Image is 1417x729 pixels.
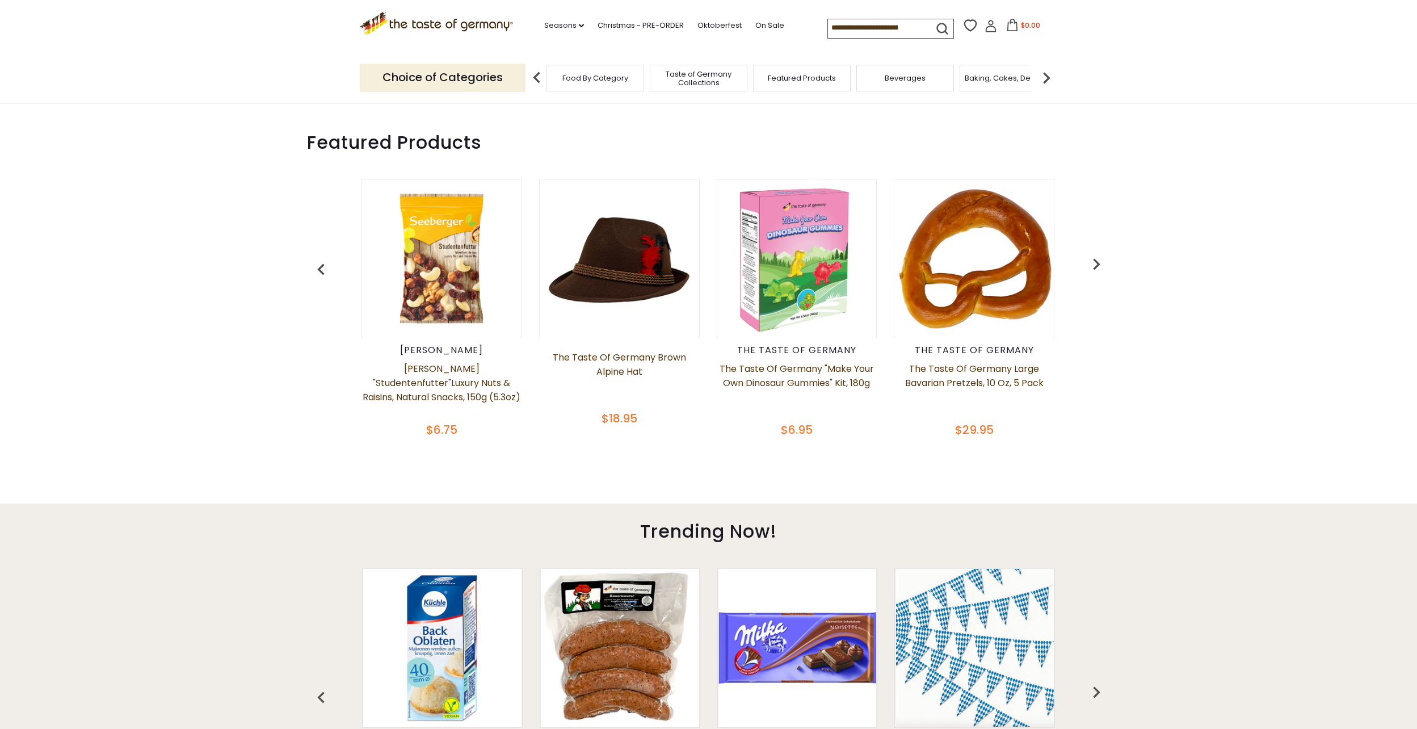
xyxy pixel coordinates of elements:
a: Food By Category [562,74,628,82]
img: previous arrow [1085,681,1108,703]
img: Seeberger [363,179,520,337]
a: Taste of Germany Collections [653,70,744,87]
img: The Taste of Germany Brown Alpine Hat [540,179,698,337]
a: Oktoberfest [697,19,742,32]
a: Featured Products [768,74,836,82]
img: Binkert's [541,569,699,727]
a: Seasons [544,19,584,32]
img: Kuechle Oblaten Round Baking Wafers 40mm 0.8 oz [363,569,521,727]
div: The Taste of Germany [894,345,1054,356]
img: previous arrow [525,66,548,89]
div: $29.95 [894,421,1054,438]
a: The Taste of Germany Brown Alpine Hat [539,350,700,407]
span: $0.00 [1021,20,1040,30]
img: previous arrow [310,686,333,709]
div: [PERSON_NAME] [361,345,522,356]
div: Trending Now! [314,504,1103,554]
a: The Taste of Germany Large Bavarian Pretzels, 10 oz, 5 pack [894,362,1054,418]
a: Baking, Cakes, Desserts [965,74,1053,82]
img: The Taste of Germany Large Bavarian Pretzels, 10 oz, 5 pack [895,179,1053,337]
img: previous arrow [1085,253,1108,275]
img: The Taste of Germany Bavarian Pennants, all weather, 10m (20 pennants) [896,569,1054,727]
button: $0.00 [999,19,1048,36]
div: The Taste of Germany [717,345,877,356]
div: $6.95 [717,421,877,438]
a: Beverages [885,74,926,82]
div: $6.75 [361,421,522,438]
a: On Sale [755,19,784,32]
a: Christmas - PRE-ORDER [598,19,684,32]
a: The Taste of Germany "Make Your Own Dinosaur Gummies" Kit, 180g [717,362,877,418]
a: [PERSON_NAME] "Studentenfutter"Luxury Nuts & Raisins, Natural Snacks, 150g (5.3oz) [361,362,522,418]
img: previous arrow [310,258,333,281]
img: next arrow [1035,66,1058,89]
div: $18.95 [539,410,700,427]
img: The Taste of Germany [718,179,876,337]
img: Milka Noisette Chocolate Bar 3.5 oz. - made in Germany [718,569,876,727]
p: Choice of Categories [360,64,525,91]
